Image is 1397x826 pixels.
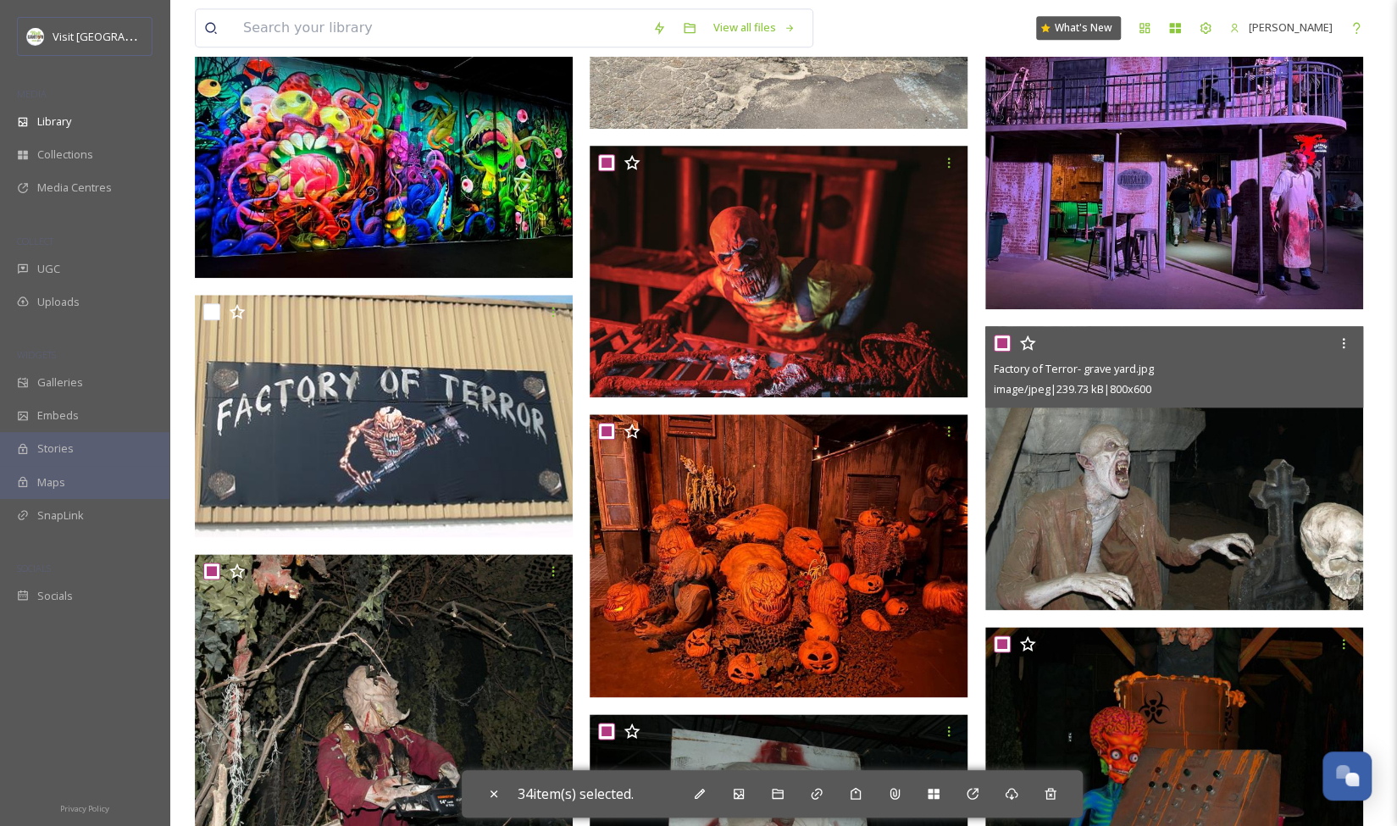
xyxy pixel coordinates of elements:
[37,261,60,277] span: UGC
[37,474,65,491] span: Maps
[60,797,109,818] a: Privacy Policy
[17,348,56,361] span: WIDGETS
[37,407,79,424] span: Embeds
[235,9,644,47] input: Search your library
[37,114,71,130] span: Library
[1036,16,1121,40] a: What's New
[994,361,1154,376] span: Factory of Terror- grave yard.jpg
[37,507,84,524] span: SnapLink
[17,87,47,100] span: MEDIA
[590,145,967,397] img: Factory of Terror Haunted Spooky Halloween Mask.jpg
[37,441,74,457] span: Stories
[37,147,93,163] span: Collections
[1221,11,1341,44] a: [PERSON_NAME]
[27,28,44,45] img: download.jpeg
[17,562,51,574] span: SOCIALS
[60,803,109,814] span: Privacy Policy
[985,26,1363,310] img: Factory of Terror 2022 New Orleans Bar Theme.jpg
[994,381,1151,396] span: image/jpeg | 239.73 kB | 800 x 600
[705,11,804,44] a: View all files
[195,295,573,537] img: factory of terror sign.jpg
[1249,19,1333,35] span: [PERSON_NAME]
[590,414,967,698] img: Factory of Terror 2022 Pumpkin Patch Theme Bar.jpg
[37,180,112,196] span: Media Centres
[1322,751,1372,801] button: Open Chat
[985,326,1363,610] img: Factory of Terror- grave yard.jpg
[37,374,83,391] span: Galleries
[37,294,80,310] span: Uploads
[53,28,184,44] span: Visit [GEOGRAPHIC_DATA]
[37,588,73,604] span: Socials
[518,784,634,803] span: 34 item(s) selected.
[17,235,53,247] span: COLLECT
